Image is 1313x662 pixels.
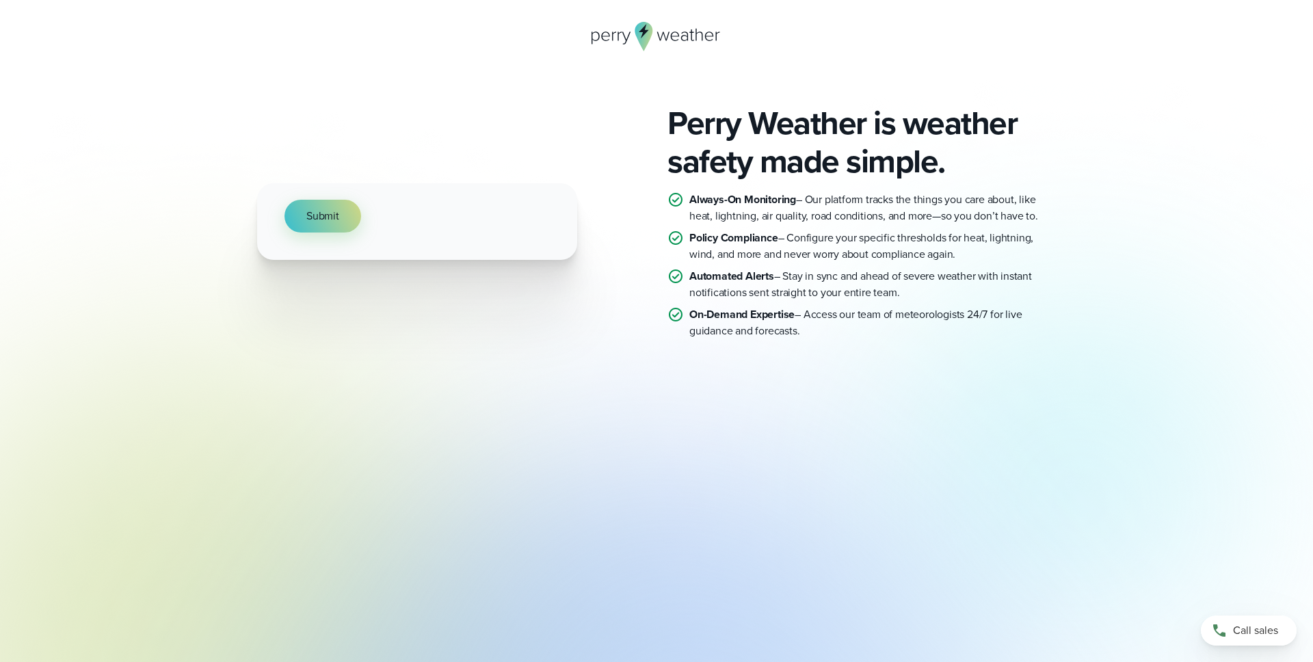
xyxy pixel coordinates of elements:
span: Submit [306,208,339,224]
strong: Always-On Monitoring [689,191,796,207]
p: – Access our team of meteorologists 24/7 for live guidance and forecasts. [689,306,1056,339]
strong: Policy Compliance [689,230,778,246]
p: – Our platform tracks the things you care about, like heat, lightning, air quality, road conditio... [689,191,1056,224]
p: – Configure your specific thresholds for heat, lightning, wind, and more and never worry about co... [689,230,1056,263]
strong: Automated Alerts [689,268,774,284]
span: Call sales [1233,622,1278,639]
button: Submit [284,200,361,233]
strong: On-Demand Expertise [689,306,795,322]
p: – Stay in sync and ahead of severe weather with instant notifications sent straight to your entir... [689,268,1056,301]
a: Call sales [1201,615,1297,646]
h2: Perry Weather is weather safety made simple. [667,104,1056,181]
